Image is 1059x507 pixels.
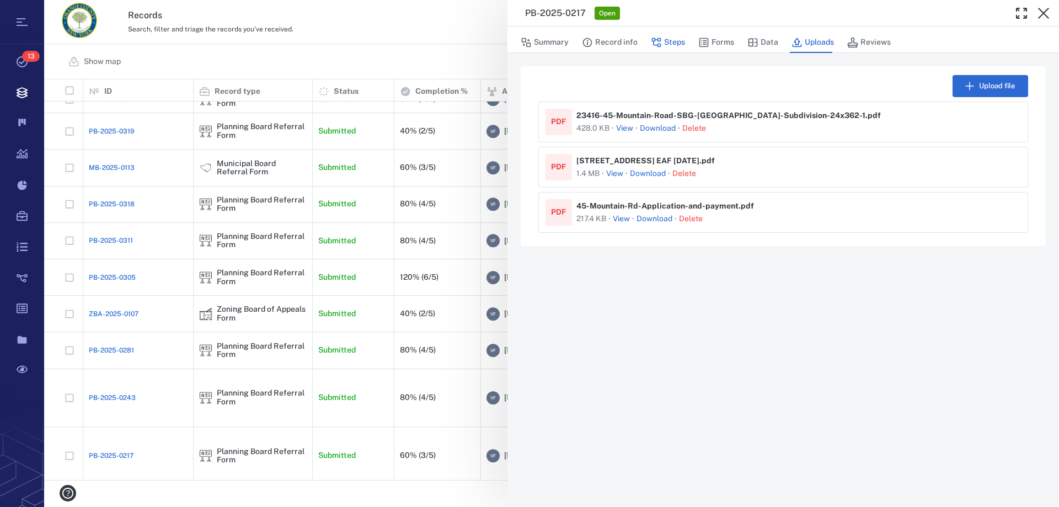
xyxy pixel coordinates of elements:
[623,167,630,180] p: ·
[672,168,696,179] button: Delete
[525,7,586,20] h3: PB-2025-0217
[630,212,637,226] p: ·
[600,167,606,180] p: ·
[521,32,569,53] button: Summary
[576,168,600,179] div: 1.4 MB
[699,157,727,164] span: . pdf
[666,167,672,180] p: ·
[791,32,834,53] button: Uploads
[582,32,638,53] button: Record info
[22,51,40,62] span: 13
[576,214,606,225] div: 217.4 KB
[679,214,703,225] button: Delete
[25,8,47,18] span: Help
[633,122,640,135] p: ·
[865,111,893,119] span: . pdf
[953,75,1028,97] button: Upload file
[698,32,734,53] button: Forms
[1033,2,1055,24] button: Close
[637,214,672,225] a: Download
[676,122,682,135] p: ·
[640,123,676,134] a: Download
[613,214,630,225] button: View
[747,32,778,53] button: Data
[551,207,566,218] div: PDF
[682,123,706,134] button: Delete
[606,168,623,179] button: View
[616,123,633,134] button: View
[609,122,616,135] p: ·
[576,123,609,134] div: 428.0 KB
[576,157,727,164] span: [STREET_ADDRESS] EAF [DATE]
[847,32,891,53] button: Reviews
[651,32,685,53] button: Steps
[576,111,893,119] span: 23416-45-Mountain-Road-SBG-[GEOGRAPHIC_DATA]-Subdivision-24x362-1
[576,202,766,210] span: 45-Mountain-Rd-Application-and-payment
[1010,2,1033,24] button: Toggle Fullscreen
[672,212,679,226] p: ·
[597,9,618,18] span: Open
[606,212,613,226] p: ·
[739,202,766,210] span: . pdf
[551,162,566,173] div: PDF
[630,168,666,179] a: Download
[551,116,566,127] div: PDF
